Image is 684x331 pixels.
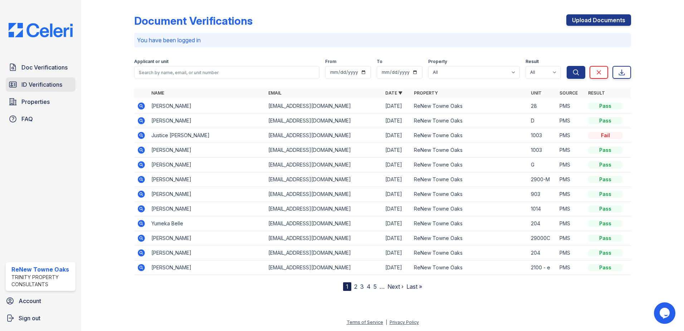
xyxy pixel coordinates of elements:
td: 204 [528,246,557,260]
label: From [325,59,336,64]
td: [DATE] [382,158,411,172]
td: [PERSON_NAME] [148,158,265,172]
td: [DATE] [382,246,411,260]
div: Pass [588,117,622,124]
div: Document Verifications [134,14,253,27]
td: PMS [557,216,585,231]
a: Doc Verifications [6,60,75,75]
a: ID Verifications [6,77,75,92]
div: Pass [588,176,622,183]
div: Pass [588,191,622,198]
td: [EMAIL_ADDRESS][DOMAIN_NAME] [265,187,382,202]
td: [EMAIL_ADDRESS][DOMAIN_NAME] [265,128,382,143]
a: 3 [360,283,364,290]
a: Upload Documents [566,14,631,26]
td: [DATE] [382,260,411,275]
td: [EMAIL_ADDRESS][DOMAIN_NAME] [265,143,382,158]
td: [DATE] [382,231,411,246]
div: Pass [588,102,622,110]
td: [DATE] [382,99,411,114]
td: 28 [528,99,557,114]
span: Properties [21,97,50,106]
td: G [528,158,557,172]
span: … [380,282,385,291]
td: [EMAIL_ADDRESS][DOMAIN_NAME] [265,114,382,128]
td: [PERSON_NAME] [148,260,265,275]
td: PMS [557,187,585,202]
td: [PERSON_NAME] [148,231,265,246]
label: Result [526,59,539,64]
a: Email [268,90,282,96]
td: 1014 [528,202,557,216]
td: [PERSON_NAME] [148,202,265,216]
td: ReNew Towne Oaks [411,246,528,260]
a: Properties [6,95,75,109]
td: [EMAIL_ADDRESS][DOMAIN_NAME] [265,216,382,231]
label: Applicant or unit [134,59,168,64]
a: Result [588,90,605,96]
a: Unit [531,90,542,96]
div: Trinity Property Consultants [11,274,73,288]
div: Pass [588,161,622,168]
td: [EMAIL_ADDRESS][DOMAIN_NAME] [265,172,382,187]
a: Property [414,90,438,96]
div: 1 [343,282,351,291]
td: [EMAIL_ADDRESS][DOMAIN_NAME] [265,260,382,275]
img: CE_Logo_Blue-a8612792a0a2168367f1c8372b55b34899dd931a85d93a1a3d3e32e68fde9ad4.png [3,23,78,37]
td: ReNew Towne Oaks [411,187,528,202]
td: ReNew Towne Oaks [411,260,528,275]
div: Fail [588,132,622,139]
td: [PERSON_NAME] [148,143,265,158]
span: ID Verifications [21,80,62,89]
div: Pass [588,249,622,256]
span: Doc Verifications [21,63,68,72]
td: 903 [528,187,557,202]
label: To [377,59,382,64]
td: 2900-M [528,172,557,187]
td: [PERSON_NAME] [148,187,265,202]
td: [PERSON_NAME] [148,172,265,187]
label: Property [428,59,447,64]
a: 2 [354,283,357,290]
a: Next › [387,283,404,290]
td: ReNew Towne Oaks [411,216,528,231]
td: ReNew Towne Oaks [411,231,528,246]
input: Search by name, email, or unit number [134,66,319,79]
a: Sign out [3,311,78,325]
td: D [528,114,557,128]
td: ReNew Towne Oaks [411,114,528,128]
td: [DATE] [382,128,411,143]
td: ReNew Towne Oaks [411,143,528,158]
td: [DATE] [382,216,411,231]
td: [EMAIL_ADDRESS][DOMAIN_NAME] [265,231,382,246]
td: PMS [557,246,585,260]
td: 2100 - e [528,260,557,275]
td: [DATE] [382,143,411,158]
td: 204 [528,216,557,231]
td: [EMAIL_ADDRESS][DOMAIN_NAME] [265,158,382,172]
a: Name [151,90,164,96]
p: You have been logged in [137,36,628,44]
td: ReNew Towne Oaks [411,128,528,143]
td: ReNew Towne Oaks [411,202,528,216]
a: Source [560,90,578,96]
td: PMS [557,99,585,114]
td: 1003 [528,143,557,158]
span: Sign out [19,314,40,322]
div: ReNew Towne Oaks [11,265,73,274]
td: [PERSON_NAME] [148,246,265,260]
td: PMS [557,202,585,216]
a: Date ▼ [385,90,402,96]
td: ReNew Towne Oaks [411,99,528,114]
td: 29000C [528,231,557,246]
div: Pass [588,235,622,242]
td: Yumeka Belle [148,216,265,231]
a: Account [3,294,78,308]
span: Account [19,297,41,305]
td: PMS [557,128,585,143]
span: FAQ [21,115,33,123]
td: [PERSON_NAME] [148,114,265,128]
td: ReNew Towne Oaks [411,158,528,172]
td: PMS [557,158,585,172]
